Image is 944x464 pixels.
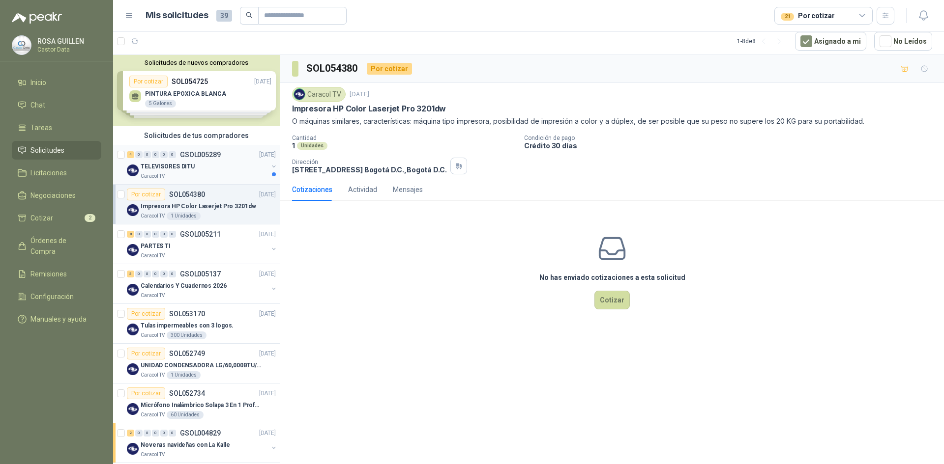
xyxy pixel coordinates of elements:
p: GSOL005137 [180,271,221,277]
a: Configuración [12,287,101,306]
p: Castor Data [37,47,99,53]
span: Configuración [30,291,74,302]
button: Asignado a mi [795,32,866,51]
div: Solicitudes de tus compradores [113,126,280,145]
img: Company Logo [127,443,139,455]
span: Manuales y ayuda [30,314,87,325]
button: Solicitudes de nuevos compradores [117,59,276,66]
button: No Leídos [874,32,932,51]
p: [DATE] [350,90,369,99]
div: Unidades [297,142,327,150]
div: 0 [135,151,143,158]
p: GSOL005211 [180,231,221,238]
a: Chat [12,96,101,114]
div: Solicitudes de nuevos compradoresPor cotizarSOL054725[DATE] PINTURA EPOXICA BLANCA5 GalonesPor co... [113,55,280,126]
span: 2 [85,214,95,222]
a: Por cotizarSOL053170[DATE] Company LogoTulas impermeables con 3 logos.Caracol TV300 Unidades [113,304,280,344]
div: 0 [160,151,168,158]
a: 2 0 0 0 0 0 GSOL004829[DATE] Company LogoNovenas navideñas con La KalleCaracol TV [127,427,278,459]
p: Cantidad [292,135,516,141]
span: Solicitudes [30,145,64,156]
p: 1 [292,141,295,150]
span: Órdenes de Compra [30,235,92,257]
div: 2 [127,430,134,437]
p: Caracol TV [141,172,165,180]
span: Tareas [30,122,52,133]
p: Novenas navideñas con La Kalle [141,440,230,450]
p: Crédito 30 días [524,141,940,150]
span: search [246,12,253,19]
p: Caracol TV [141,292,165,300]
p: UNIDAD CONDENSADORA LG/60,000BTU/220V/R410A: I [141,361,263,370]
div: Por cotizar [367,63,412,75]
p: [DATE] [259,389,276,398]
p: [DATE] [259,429,276,438]
div: 21 [781,13,794,21]
div: Mensajes [393,184,423,195]
div: 300 Unidades [167,331,206,339]
div: Por cotizar [127,387,165,399]
p: ROSA GUILLEN [37,38,99,45]
div: 0 [169,271,176,277]
a: Remisiones [12,265,101,283]
p: GSOL004829 [180,430,221,437]
div: 1 Unidades [167,371,201,379]
div: 0 [160,271,168,277]
div: 0 [160,430,168,437]
div: 0 [144,430,151,437]
div: 0 [152,271,159,277]
p: [STREET_ADDRESS] Bogotá D.C. , Bogotá D.C. [292,165,446,174]
p: GSOL005289 [180,151,221,158]
div: 0 [160,231,168,238]
span: Chat [30,100,45,110]
p: PARTES TI [141,242,171,251]
img: Company Logo [127,363,139,375]
img: Logo peakr [12,12,62,24]
a: 8 0 0 0 0 0 GSOL005211[DATE] Company LogoPARTES TICaracol TV [127,228,278,260]
img: Company Logo [127,244,139,256]
a: Órdenes de Compra [12,231,101,261]
p: SOL054380 [169,191,205,198]
div: 1 - 8 de 8 [737,33,787,49]
p: Condición de pago [524,135,940,141]
div: Por cotizar [127,189,165,200]
a: Por cotizarSOL052749[DATE] Company LogoUNIDAD CONDENSADORA LG/60,000BTU/220V/R410A: ICaracol TV1 ... [113,344,280,383]
div: 0 [169,231,176,238]
a: 4 0 0 0 0 0 GSOL005289[DATE] Company LogoTELEVISORES DITUCaracol TV [127,149,278,180]
div: 0 [152,430,159,437]
a: Solicitudes [12,141,101,160]
p: Calendarios Y Cuadernos 2026 [141,281,227,291]
p: Caracol TV [141,411,165,419]
span: Negociaciones [30,190,76,201]
div: 0 [152,231,159,238]
p: Caracol TV [141,252,165,260]
p: [DATE] [259,230,276,239]
p: Dirección [292,159,446,165]
div: 3 [127,271,134,277]
p: TELEVISORES DITU [141,162,195,171]
p: Tulas impermeables con 3 logos. [141,321,234,330]
span: 39 [216,10,232,22]
span: Licitaciones [30,167,67,178]
h1: Mis solicitudes [146,8,208,23]
div: Por cotizar [127,308,165,320]
p: [DATE] [259,309,276,319]
div: 60 Unidades [167,411,204,419]
p: Caracol TV [141,212,165,220]
p: Impresora HP Color Laserjet Pro 3201dw [141,202,256,211]
div: 0 [169,430,176,437]
div: 8 [127,231,134,238]
div: 0 [135,271,143,277]
span: Inicio [30,77,46,88]
div: Caracol TV [292,87,346,102]
img: Company Logo [127,164,139,176]
p: SOL053170 [169,310,205,317]
a: Manuales y ayuda [12,310,101,328]
p: Caracol TV [141,331,165,339]
img: Company Logo [127,403,139,415]
img: Company Logo [294,89,305,100]
a: Inicio [12,73,101,92]
p: [DATE] [259,270,276,279]
a: Negociaciones [12,186,101,205]
a: Cotizar2 [12,209,101,227]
